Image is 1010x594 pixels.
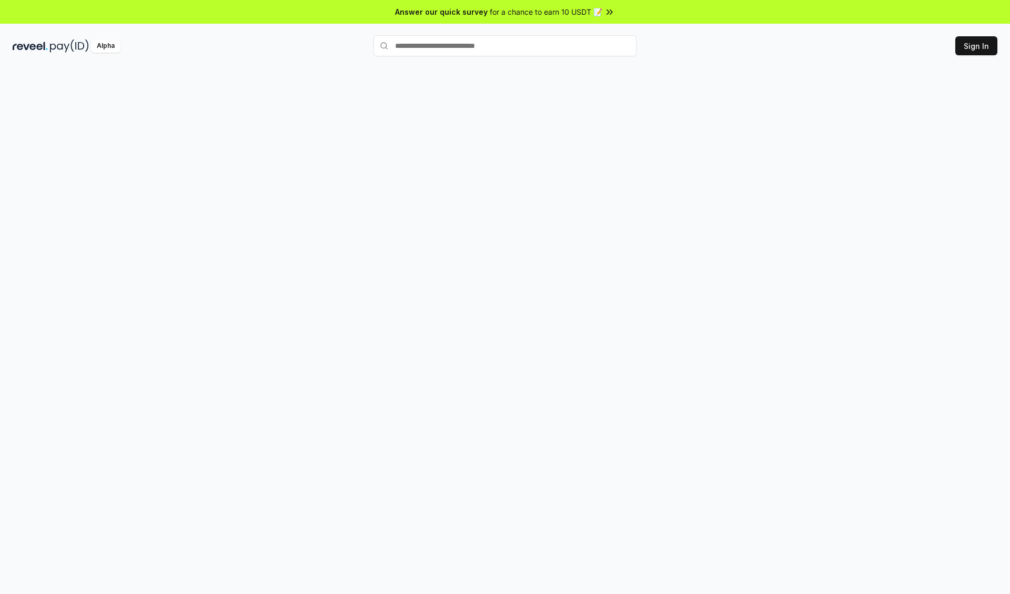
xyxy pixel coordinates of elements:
span: Answer our quick survey [395,6,488,17]
div: Alpha [91,39,120,53]
img: pay_id [50,39,89,53]
img: reveel_dark [13,39,48,53]
span: for a chance to earn 10 USDT 📝 [490,6,602,17]
button: Sign In [955,36,997,55]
